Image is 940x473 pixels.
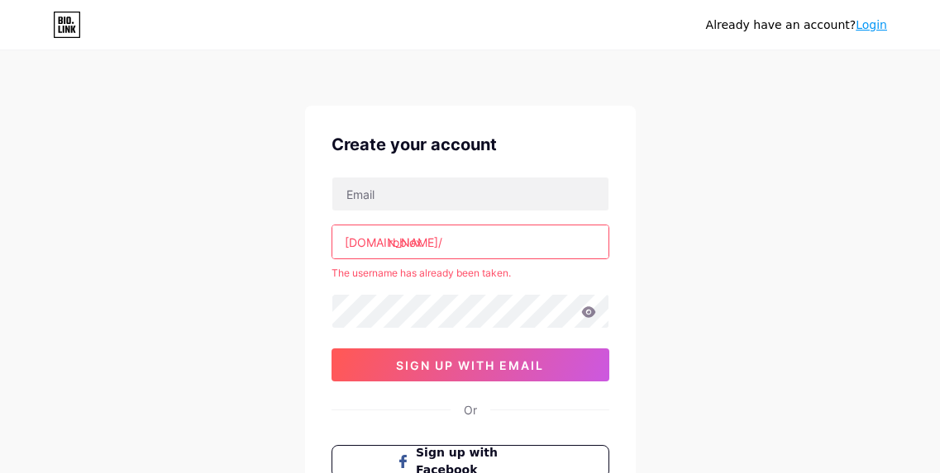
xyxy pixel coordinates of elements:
div: The username has already been taken. [332,266,609,281]
div: Create your account [332,132,609,157]
div: Or [464,401,477,419]
div: Already have an account? [706,17,887,34]
span: sign up with email [396,358,544,372]
input: Email [332,177,608,210]
div: [DOMAIN_NAME]/ [345,234,442,251]
button: sign up with email [332,348,609,381]
a: Login [856,18,887,31]
input: username [332,225,608,258]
